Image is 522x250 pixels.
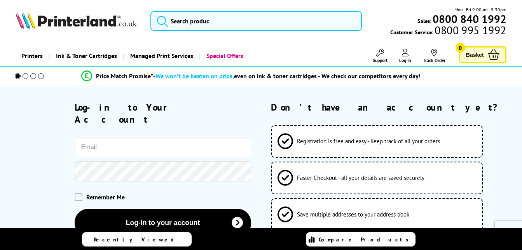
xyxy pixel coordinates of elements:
[459,46,506,63] a: Basket 0
[433,12,506,26] b: 0800 840 1992
[373,57,388,63] span: Support
[4,69,498,83] li: modal_Promise
[75,137,251,157] input: Email
[56,46,117,66] span: Ink & Toner Cartridges
[319,236,413,243] span: Compare Products
[431,15,506,23] a: 0800 840 1992
[75,209,251,237] button: Log-in to your account
[94,236,182,243] span: Recently Viewed
[466,49,484,60] span: Basket
[75,101,251,125] h2: Log-in to Your Account
[454,6,506,13] span: Mon - Fri 9:00am - 5:30pm
[423,49,445,63] a: Track Order
[49,46,123,66] a: Ink & Toner Cartridges
[297,174,424,181] span: Faster Checkout - all your details are saved securely
[297,211,409,218] span: Save multiple addresses to your address book
[150,11,362,31] input: Search produc
[153,72,421,80] div: - even on ink & toner cartridges - We check our competitors every day!
[297,137,440,145] span: Registration is free and easy - Keep track of all your orders
[96,72,153,80] span: Price Match Promise*
[16,46,49,66] a: Printers
[271,101,506,113] h2: Don't have an account yet?
[123,46,199,66] a: Managed Print Services
[373,49,388,63] a: Support
[456,43,465,53] span: 0
[306,232,416,246] a: Compare Products
[433,26,506,34] span: 0800 995 1992
[399,49,411,63] a: Log In
[82,232,192,246] a: Recently Viewed
[417,17,431,25] span: Sales:
[155,72,234,80] span: We won’t be beaten on price,
[390,26,506,36] span: Customer Service:
[16,12,137,29] img: Printerland Logo
[16,12,141,30] a: Printerland Logo
[399,57,411,63] span: Log In
[199,46,249,66] a: Special Offers
[86,193,125,201] span: Remember Me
